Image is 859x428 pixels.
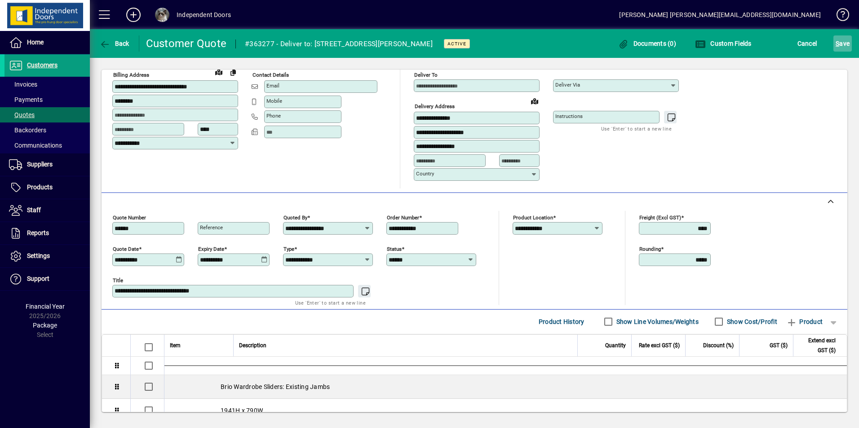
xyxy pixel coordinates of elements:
[113,277,123,283] mat-label: Title
[9,127,46,134] span: Backorders
[148,7,177,23] button: Profile
[119,7,148,23] button: Add
[4,222,90,245] a: Reports
[27,229,49,236] span: Reports
[513,214,553,220] mat-label: Product location
[615,35,678,52] button: Documents (0)
[4,153,90,176] a: Suppliers
[639,341,680,350] span: Rate excl GST ($)
[113,245,139,252] mat-label: Quote date
[4,138,90,153] a: Communications
[836,36,850,51] span: ave
[527,94,542,108] a: View on map
[795,35,819,52] button: Cancel
[414,72,438,78] mat-label: Deliver To
[283,214,307,220] mat-label: Quoted by
[799,336,836,355] span: Extend excl GST ($)
[619,8,821,22] div: [PERSON_NAME] [PERSON_NAME][EMAIL_ADDRESS][DOMAIN_NAME]
[4,77,90,92] a: Invoices
[9,111,35,118] span: Quotes
[693,35,754,52] button: Custom Fields
[639,214,681,220] mat-label: Freight (excl GST)
[4,176,90,199] a: Products
[836,40,839,47] span: S
[782,314,827,330] button: Product
[833,35,852,52] button: Save
[703,341,734,350] span: Discount (%)
[4,199,90,222] a: Staff
[113,214,146,220] mat-label: Quote number
[555,82,580,88] mat-label: Deliver via
[4,31,90,54] a: Home
[447,41,466,47] span: Active
[27,161,53,168] span: Suppliers
[27,275,49,282] span: Support
[283,245,294,252] mat-label: Type
[27,183,53,191] span: Products
[695,40,752,47] span: Custom Fields
[786,314,823,329] span: Product
[90,35,139,52] app-page-header-button: Back
[26,303,65,310] span: Financial Year
[770,341,788,350] span: GST ($)
[601,123,672,134] mat-hint: Use 'Enter' to start a new line
[239,341,266,350] span: Description
[9,142,62,149] span: Communications
[4,122,90,138] a: Backorders
[605,341,626,350] span: Quantity
[146,36,227,51] div: Customer Quote
[97,35,132,52] button: Back
[27,39,44,46] span: Home
[266,83,279,89] mat-label: Email
[725,317,777,326] label: Show Cost/Profit
[27,252,50,259] span: Settings
[164,375,847,398] div: Brio Wardrobe Sliders: Existing Jambs
[387,214,419,220] mat-label: Order number
[4,92,90,107] a: Payments
[9,96,43,103] span: Payments
[618,40,676,47] span: Documents (0)
[615,317,699,326] label: Show Line Volumes/Weights
[4,245,90,267] a: Settings
[797,36,817,51] span: Cancel
[830,2,848,31] a: Knowledge Base
[99,40,129,47] span: Back
[245,37,433,51] div: #363277 - Deliver to: [STREET_ADDRESS][PERSON_NAME]
[387,245,402,252] mat-label: Status
[295,297,366,308] mat-hint: Use 'Enter' to start a new line
[9,81,37,88] span: Invoices
[198,245,224,252] mat-label: Expiry date
[555,113,583,119] mat-label: Instructions
[639,245,661,252] mat-label: Rounding
[266,98,282,104] mat-label: Mobile
[226,65,240,79] button: Copy to Delivery address
[4,268,90,290] a: Support
[170,341,181,350] span: Item
[266,113,281,119] mat-label: Phone
[212,65,226,79] a: View on map
[535,314,588,330] button: Product History
[27,206,41,214] span: Staff
[33,322,57,329] span: Package
[4,107,90,122] a: Quotes
[164,399,847,422] div: 1941H x 790W
[539,314,584,329] span: Product History
[416,170,434,177] mat-label: Country
[177,8,231,22] div: Independent Doors
[27,61,58,69] span: Customers
[200,224,223,231] mat-label: Reference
